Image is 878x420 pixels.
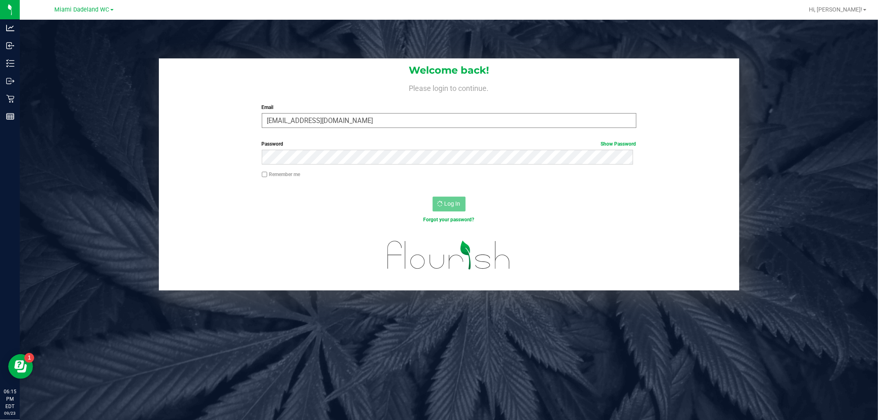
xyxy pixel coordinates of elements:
img: flourish_logo.svg [376,232,522,278]
inline-svg: Analytics [6,24,14,32]
input: Remember me [262,172,268,177]
inline-svg: Outbound [6,77,14,85]
span: Log In [445,200,461,207]
label: Email [262,104,636,111]
span: Hi, [PERSON_NAME]! [809,6,862,13]
a: Forgot your password? [424,217,475,223]
iframe: Resource center [8,354,33,379]
a: Show Password [601,141,636,147]
label: Remember me [262,171,300,178]
h1: Welcome back! [159,65,739,76]
inline-svg: Retail [6,95,14,103]
button: Log In [433,197,466,211]
inline-svg: Inbound [6,42,14,50]
iframe: Resource center unread badge [24,353,34,363]
p: 09/23 [4,410,16,416]
p: 06:15 PM EDT [4,388,16,410]
inline-svg: Inventory [6,59,14,67]
h4: Please login to continue. [159,82,739,92]
inline-svg: Reports [6,112,14,121]
span: Miami Dadeland WC [55,6,109,13]
span: Password [262,141,284,147]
